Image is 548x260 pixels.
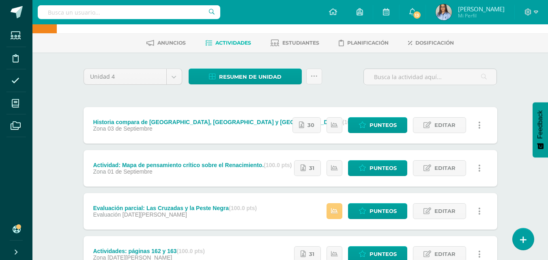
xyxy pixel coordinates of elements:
input: Busca la actividad aquí... [364,69,496,85]
a: Punteos [348,160,407,176]
span: Feedback [537,110,544,139]
div: Evaluación parcial: Las Cruzadas y la Peste Negra [93,205,257,211]
span: Zona [93,125,106,132]
span: Evaluación [93,211,121,218]
strong: (100.0 pts) [264,162,292,168]
a: Anuncios [146,37,186,49]
a: Actividades [205,37,251,49]
span: Punteos [370,118,397,133]
span: 31 [309,161,314,176]
span: [PERSON_NAME] [458,5,505,13]
span: 03 de Septiembre [107,125,153,132]
span: Estudiantes [282,40,319,46]
span: 01 de Septiembre [107,168,153,175]
span: Unidad 4 [90,69,160,84]
span: Editar [434,118,456,133]
div: Actividad: Mapa de pensamiento crítico sobre el Renacimiento. [93,162,292,168]
strong: (100.0 pts) [177,248,205,254]
span: Mi Perfil [458,12,505,19]
a: 31 [294,160,321,176]
span: 13 [413,11,421,19]
span: 30 [307,118,314,133]
a: Resumen de unidad [189,69,302,84]
strong: (100.0 pts) [229,205,257,211]
span: Editar [434,204,456,219]
span: Dosificación [415,40,454,46]
span: Editar [434,161,456,176]
a: Dosificación [408,37,454,49]
div: Historia compara de [GEOGRAPHIC_DATA], [GEOGRAPHIC_DATA] y [GEOGRAPHIC_DATA]. [93,119,370,125]
span: Zona [93,168,106,175]
a: Estudiantes [271,37,319,49]
input: Busca un usuario... [38,5,220,19]
a: Unidad 4 [84,69,182,84]
span: Resumen de unidad [219,69,282,84]
a: Punteos [348,203,407,219]
a: Punteos [348,117,407,133]
a: Planificación [339,37,389,49]
span: Actividades [215,40,251,46]
a: 30 [292,117,321,133]
img: 70b1105214193c847cd35a8087b967c7.png [436,4,452,20]
div: Actividades: páginas 162 y 163 [93,248,204,254]
span: Punteos [370,161,397,176]
span: Planificación [347,40,389,46]
span: [DATE][PERSON_NAME] [122,211,187,218]
span: Anuncios [157,40,186,46]
button: Feedback - Mostrar encuesta [533,102,548,157]
span: Punteos [370,204,397,219]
